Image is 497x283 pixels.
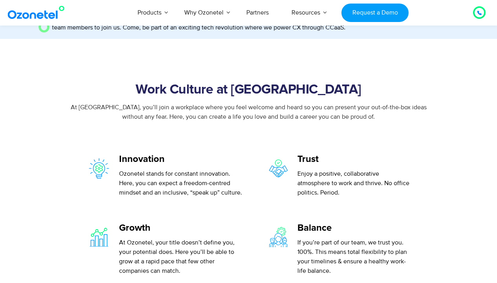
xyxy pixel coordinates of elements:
a: Request a Demo [341,4,409,22]
p: At Ozonetel, your title doesn’t define you, your potential does. Here you’ll be able to grow at a... [119,238,242,276]
p: If you’re part of our team, we trust you. 100%. This means total flexibility to plan your timelin... [297,238,411,276]
span: At [GEOGRAPHIC_DATA], you’ll join a workplace where you feel welcome and heard so you can present... [71,103,427,121]
h5: Trust [297,154,411,165]
h2: Work Culture at [GEOGRAPHIC_DATA] [56,82,442,98]
h5: Growth [119,222,242,234]
img: innovation [87,154,112,183]
p: Enjoy a positive, collaborative atmosphere to work and thrive. No office politics. Period. [297,169,411,197]
img: O Image [39,21,50,32]
img: trust [267,154,290,183]
marquee: And we are on the lookout for passionate,self-driven, hardworking team members to join us. Come, ... [52,23,459,32]
h5: Balance [297,222,411,234]
h5: Innovation [119,154,242,165]
p: Ozonetel stands for constant innovation. Here, you can expect a freedom-centred mindset and an in... [119,169,242,197]
img: growth [87,222,112,252]
img: balance [267,222,290,252]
